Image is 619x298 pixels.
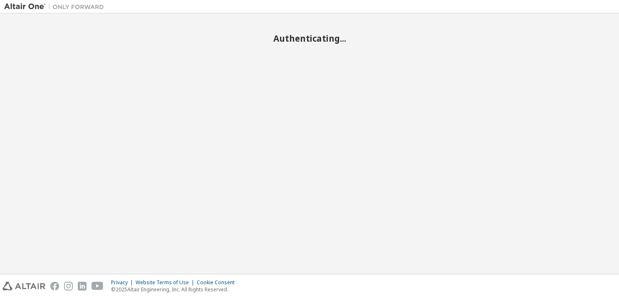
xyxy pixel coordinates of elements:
[78,282,87,290] img: linkedin.svg
[4,33,615,44] h2: Authenticating...
[197,279,240,286] div: Cookie Consent
[136,279,197,286] div: Website Terms of Use
[50,282,59,290] img: facebook.svg
[92,282,104,290] img: youtube.svg
[4,3,108,11] img: Altair One
[64,282,73,290] img: instagram.svg
[111,286,240,293] p: © 2025 Altair Engineering, Inc. All Rights Reserved.
[2,282,45,290] img: altair_logo.svg
[111,279,136,286] div: Privacy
